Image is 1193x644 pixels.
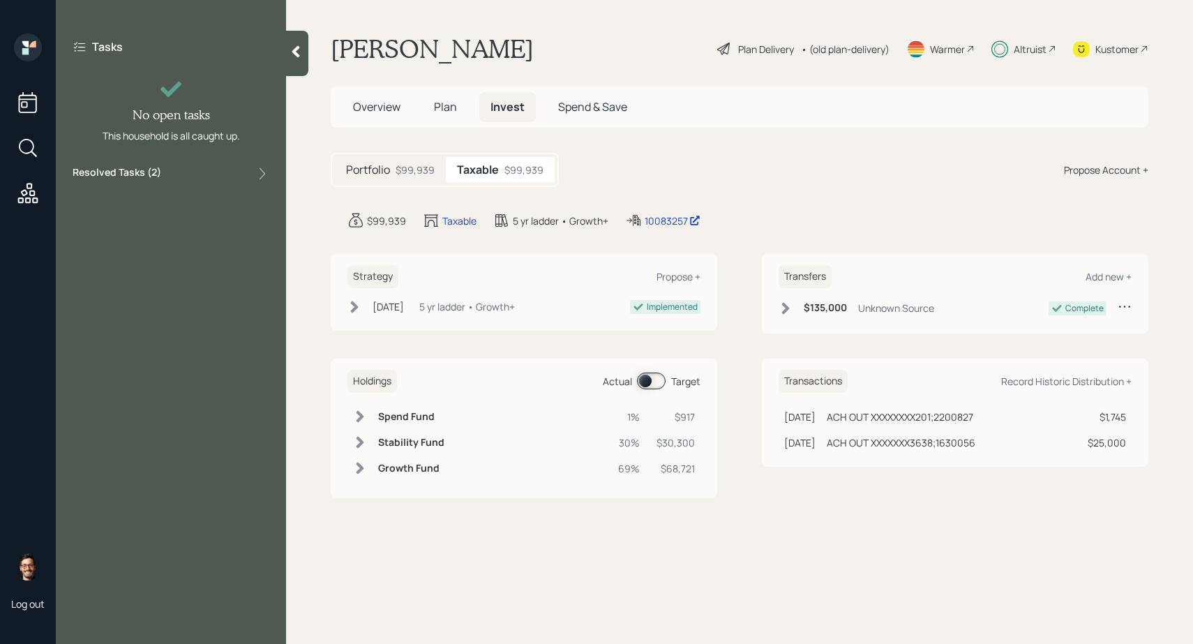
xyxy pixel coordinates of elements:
h6: Holdings [347,370,397,393]
span: Overview [353,99,400,114]
h6: Spend Fund [378,411,444,423]
div: Complete [1065,302,1104,315]
h6: Transactions [779,370,848,393]
div: Propose + [656,270,700,283]
h6: Stability Fund [378,437,444,449]
div: 5 yr ladder • Growth+ [513,214,608,228]
div: 69% [618,461,640,476]
div: 30% [618,435,640,450]
span: Spend & Save [558,99,627,114]
div: Implemented [647,301,698,313]
div: • (old plan-delivery) [801,42,890,57]
div: Taxable [442,214,477,228]
span: Invest [490,99,525,114]
h6: Strategy [347,265,398,288]
div: Record Historic Distribution + [1001,375,1132,388]
div: Actual [603,374,632,389]
div: $30,300 [656,435,695,450]
div: Warmer [930,42,965,57]
div: This household is all caught up. [103,128,240,143]
div: ACH OUT XXXXXXX3638;1630056 [827,435,975,450]
div: 10083257 [645,214,700,228]
div: Add new + [1086,270,1132,283]
div: Propose Account + [1064,163,1148,177]
div: $99,939 [396,163,435,177]
div: Kustomer [1095,42,1139,57]
div: Plan Delivery [738,42,794,57]
label: Tasks [92,39,123,54]
div: [DATE] [373,299,404,314]
div: Target [671,374,700,389]
div: Unknown Source [858,301,934,315]
label: Resolved Tasks ( 2 ) [73,165,161,182]
div: Altruist [1014,42,1046,57]
div: [DATE] [784,410,816,424]
h4: No open tasks [133,107,210,123]
img: sami-boghos-headshot.png [14,553,42,581]
h5: Taxable [457,163,499,177]
h6: $135,000 [804,302,847,314]
h1: [PERSON_NAME] [331,33,534,64]
h6: Growth Fund [378,463,444,474]
h5: Portfolio [346,163,390,177]
div: 5 yr ladder • Growth+ [419,299,515,314]
div: ACH OUT XXXXXXXX201;2200827 [827,410,973,424]
div: Log out [11,597,45,611]
span: Plan [434,99,457,114]
div: $68,721 [656,461,695,476]
div: $1,745 [1088,410,1126,424]
div: $99,939 [504,163,543,177]
div: $99,939 [367,214,406,228]
div: 1% [618,410,640,424]
div: $917 [656,410,695,424]
div: [DATE] [784,435,816,450]
h6: Transfers [779,265,832,288]
div: $25,000 [1088,435,1126,450]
